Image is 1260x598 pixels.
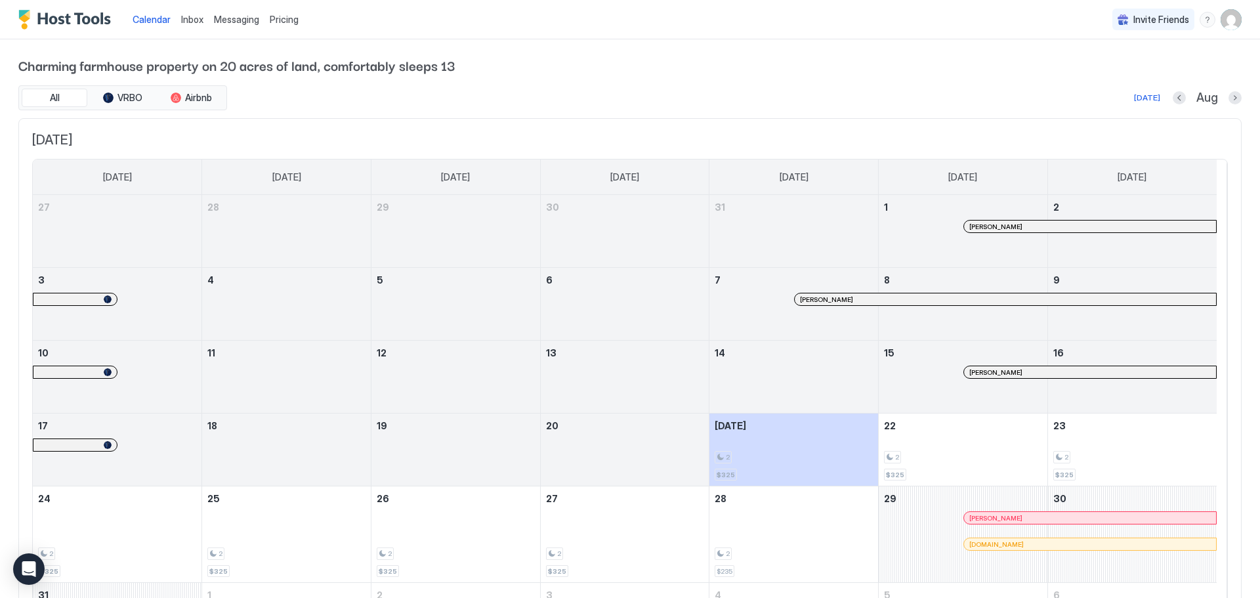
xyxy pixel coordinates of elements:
a: August 7, 2025 [709,268,878,292]
span: [DATE] [948,171,977,183]
span: [PERSON_NAME] [969,368,1022,377]
span: Messaging [214,14,259,25]
a: August 15, 2025 [879,341,1047,365]
td: August 14, 2025 [709,341,879,414]
a: August 27, 2025 [541,486,709,511]
td: August 16, 2025 [1047,341,1217,414]
span: 13 [546,347,556,358]
span: 24 [38,493,51,504]
a: August 30, 2025 [1048,486,1217,511]
a: August 23, 2025 [1048,414,1217,438]
span: 31 [715,202,725,213]
a: August 26, 2025 [371,486,540,511]
span: 14 [715,347,725,358]
span: Charming farmhouse property on 20 acres of land, comfortably sleeps 13 [18,55,1242,75]
a: July 28, 2025 [202,195,371,219]
span: 17 [38,420,48,431]
td: August 19, 2025 [371,414,540,486]
span: $235 [717,567,732,576]
span: 2 [49,549,53,558]
span: 2 [388,549,392,558]
button: Next month [1228,91,1242,104]
span: 30 [546,202,559,213]
span: 2 [219,549,222,558]
span: 27 [546,493,558,504]
a: August 20, 2025 [541,414,709,438]
a: August 25, 2025 [202,486,371,511]
span: 23 [1053,420,1066,431]
td: August 28, 2025 [709,486,879,583]
a: August 14, 2025 [709,341,878,365]
td: August 7, 2025 [709,268,879,341]
span: Aug [1196,91,1218,106]
div: [DOMAIN_NAME] [969,540,1211,549]
span: Inbox [181,14,203,25]
td: August 18, 2025 [202,414,371,486]
span: 12 [377,347,387,358]
button: Airbnb [158,89,224,107]
span: [DATE] [780,171,808,183]
span: 4 [207,274,214,286]
span: [DATE] [610,171,639,183]
div: [DATE] [1134,92,1160,104]
a: Tuesday [428,160,483,195]
span: $325 [1055,471,1074,479]
td: August 1, 2025 [879,195,1048,268]
div: [PERSON_NAME] [969,368,1211,377]
td: July 31, 2025 [709,195,879,268]
span: [DATE] [103,171,132,183]
td: July 30, 2025 [540,195,709,268]
td: August 21, 2025 [709,414,879,486]
span: $325 [379,567,397,576]
a: August 21, 2025 [709,414,878,438]
a: Friday [935,160,990,195]
a: July 30, 2025 [541,195,709,219]
a: August 1, 2025 [879,195,1047,219]
span: [PERSON_NAME] [800,295,853,304]
a: Monday [259,160,314,195]
span: 1 [884,202,888,213]
td: August 22, 2025 [879,414,1048,486]
a: Host Tools Logo [18,10,117,30]
td: August 15, 2025 [879,341,1048,414]
td: August 26, 2025 [371,486,540,583]
span: 15 [884,347,894,358]
span: 11 [207,347,215,358]
a: Saturday [1104,160,1160,195]
span: 19 [377,420,387,431]
a: August 12, 2025 [371,341,540,365]
span: 2 [726,453,730,461]
span: 16 [1053,347,1064,358]
a: Messaging [214,12,259,26]
span: 27 [38,202,50,213]
button: Previous month [1173,91,1186,104]
button: All [22,89,87,107]
td: August 27, 2025 [540,486,709,583]
td: August 30, 2025 [1047,486,1217,583]
div: Open Intercom Messenger [13,553,45,585]
span: 20 [546,420,558,431]
span: $325 [548,567,566,576]
a: August 24, 2025 [33,486,201,511]
td: August 4, 2025 [202,268,371,341]
span: 29 [884,493,896,504]
span: 25 [207,493,220,504]
div: [PERSON_NAME] [969,514,1211,523]
span: 18 [207,420,217,431]
span: [DATE] [441,171,470,183]
a: August 2, 2025 [1048,195,1217,219]
a: August 16, 2025 [1048,341,1217,365]
div: [PERSON_NAME] [969,223,1211,231]
a: August 6, 2025 [541,268,709,292]
a: Sunday [90,160,145,195]
span: 2 [1064,453,1068,461]
td: August 6, 2025 [540,268,709,341]
a: July 27, 2025 [33,195,201,219]
a: August 29, 2025 [879,486,1047,511]
span: 6 [546,274,553,286]
a: August 18, 2025 [202,414,371,438]
a: July 29, 2025 [371,195,540,219]
span: 28 [715,493,726,504]
td: July 28, 2025 [202,195,371,268]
